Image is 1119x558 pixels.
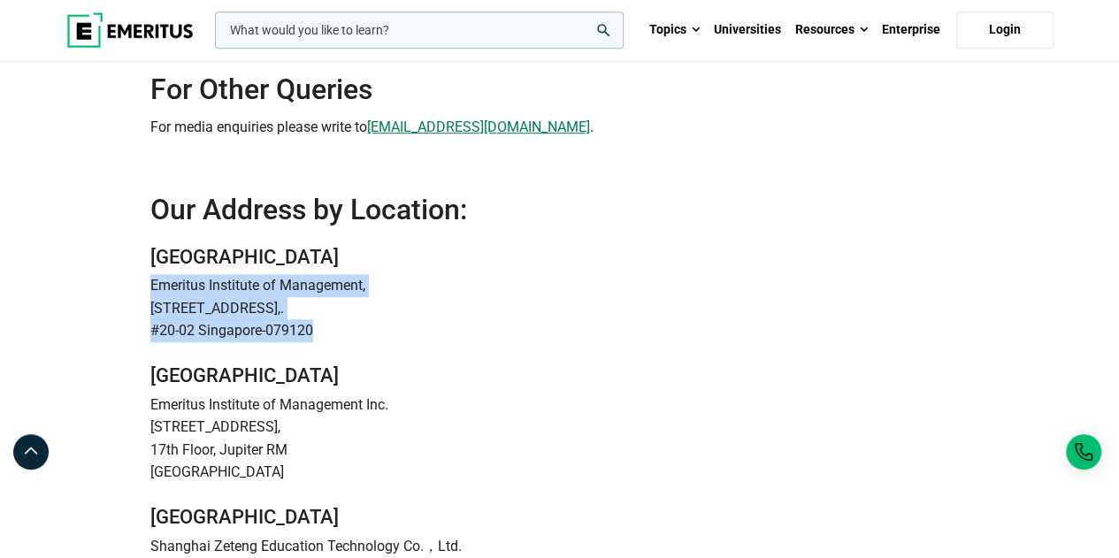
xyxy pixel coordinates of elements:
a: [EMAIL_ADDRESS][DOMAIN_NAME] [367,116,590,139]
h3: [GEOGRAPHIC_DATA] [150,363,969,389]
h2: For Other Queries [150,72,969,107]
p: For media enquiries please write to . [150,116,969,139]
h3: [GEOGRAPHIC_DATA] [150,245,969,271]
p: [GEOGRAPHIC_DATA] [150,461,969,484]
p: Emeritus Institute of Management Inc. [150,394,969,417]
h3: [GEOGRAPHIC_DATA] [150,505,969,531]
p: Shanghai Zeteng Education Technology Co.，Ltd. [150,535,969,558]
input: woocommerce-product-search-field-0 [215,11,624,49]
p: #20-02 Singapore-079120 [150,319,969,342]
a: Login [956,11,1054,49]
p: 17th Floor, Jupiter RM [150,439,969,462]
p: Emeritus Institute of Management, [150,274,969,297]
p: [STREET_ADDRESS], [150,416,969,439]
p: [STREET_ADDRESS],. [150,297,969,320]
h2: Our Address by Location: [150,192,969,227]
